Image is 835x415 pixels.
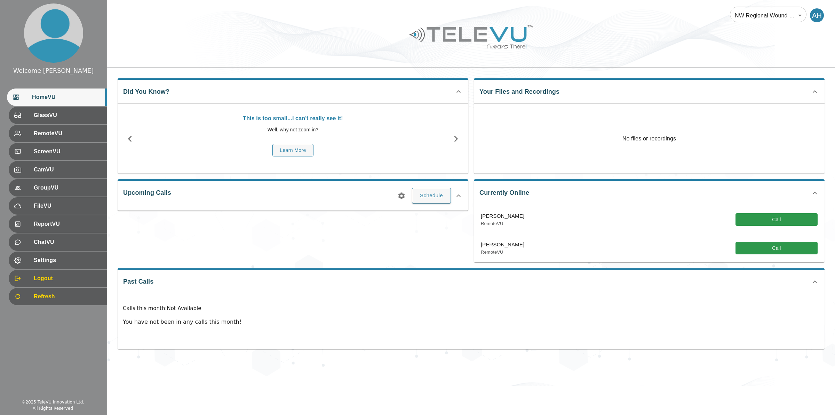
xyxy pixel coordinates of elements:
p: Well, why not zoom in? [146,126,440,133]
div: RemoteVU [9,125,107,142]
button: Learn More [272,144,313,157]
div: ChatVU [9,233,107,251]
div: HomeVU [7,89,107,106]
span: CamVU [34,166,101,174]
div: GlassVU [9,107,107,124]
span: HomeVU [32,93,101,101]
p: RemoteVU [481,249,524,256]
p: You have not been in any calls this month! [123,318,819,326]
div: © 2025 TeleVU Innovation Ltd. [21,399,84,405]
span: ReportVU [34,220,101,228]
div: Settings [9,252,107,269]
p: Calls this month : Not Available [123,305,819,313]
p: [PERSON_NAME] [481,241,524,249]
span: ChatVU [34,238,101,246]
span: GroupVU [34,184,101,192]
span: Logout [34,274,101,283]
p: No files or recordings [474,104,825,174]
p: RemoteVU [481,220,524,227]
div: FileVU [9,197,107,215]
div: NW Regional Wound Care [730,6,806,25]
button: Call [735,213,818,226]
div: ScreenVU [9,143,107,160]
div: Welcome [PERSON_NAME] [13,66,94,75]
img: Logo [408,22,534,51]
span: GlassVU [34,111,101,120]
span: ScreenVU [34,147,101,156]
button: Schedule [412,188,451,203]
div: All Rights Reserved [33,405,73,412]
span: Refresh [34,292,101,301]
div: Logout [9,270,107,287]
div: GroupVU [9,179,107,197]
p: [PERSON_NAME] [481,212,524,220]
span: RemoteVU [34,129,101,138]
p: This is too small...I can't really see it! [146,114,440,123]
div: ReportVU [9,215,107,233]
span: Settings [34,256,101,264]
div: Refresh [9,288,107,305]
button: Call [735,242,818,255]
img: profile.png [24,3,83,63]
span: FileVU [34,202,101,210]
div: CamVU [9,161,107,178]
div: AH [810,8,824,22]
